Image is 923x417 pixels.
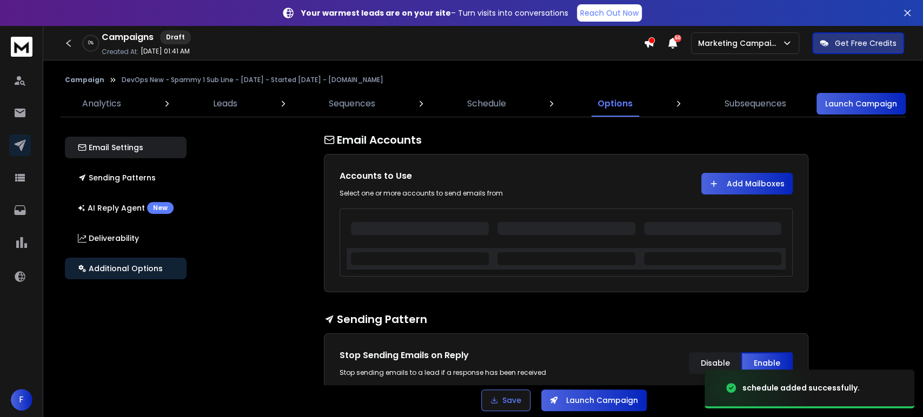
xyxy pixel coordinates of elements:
button: F [11,389,32,411]
h1: Accounts to Use [340,170,555,183]
h1: Stop Sending Emails on Reply [340,349,555,362]
span: 50 [674,35,681,42]
button: Add Mailboxes [701,173,793,194]
div: Stop sending emails to a lead if a response has been received [340,368,555,377]
p: Marketing Campaign [698,38,782,49]
button: AI Reply AgentNew [65,197,187,219]
p: Options [597,97,633,110]
a: Sequences [322,91,382,117]
div: schedule added successfully. [742,382,860,393]
p: Deliverability [78,233,139,244]
div: Select one or more accounts to send emails from [340,189,555,198]
p: Get Free Credits [835,38,897,49]
p: Subsequences [725,97,786,110]
p: Analytics [82,97,121,110]
p: Schedule [467,97,506,110]
h1: Email Accounts [324,132,808,147]
a: Reach Out Now [577,4,642,22]
p: [DATE] 01:41 AM [141,47,190,56]
a: Options [591,91,639,117]
button: Deliverability [65,227,187,249]
p: Sequences [329,97,375,110]
h1: Campaigns [102,31,154,44]
a: Subsequences [718,91,793,117]
img: logo [11,37,32,57]
button: Launch Campaign [541,389,647,411]
button: Save [481,389,530,411]
a: Leads [207,91,244,117]
button: Launch Campaign [816,93,906,115]
button: Additional Options [65,258,187,279]
p: Additional Options [78,263,163,274]
button: Disable [689,352,741,374]
h1: Sending Pattern [324,312,808,327]
p: Created At: [102,48,138,56]
button: Campaign [65,76,104,84]
p: – Turn visits into conversations [301,8,568,18]
div: New [147,202,174,214]
button: Sending Patterns [65,167,187,189]
button: Enable [741,352,793,374]
button: Get Free Credits [812,32,904,54]
button: Email Settings [65,137,187,158]
strong: Your warmest leads are on your site [301,8,451,18]
p: 0 % [88,40,94,46]
p: Sending Patterns [78,172,156,183]
p: Reach Out Now [580,8,639,18]
div: Draft [160,30,191,44]
p: Leads [213,97,237,110]
a: Analytics [76,91,128,117]
p: DevOps New - Spammy 1 Sub Line - [DATE] - Started [DATE] - [DOMAIN_NAME] [122,76,383,84]
a: Schedule [461,91,513,117]
p: AI Reply Agent [78,202,174,214]
p: Email Settings [78,142,143,153]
